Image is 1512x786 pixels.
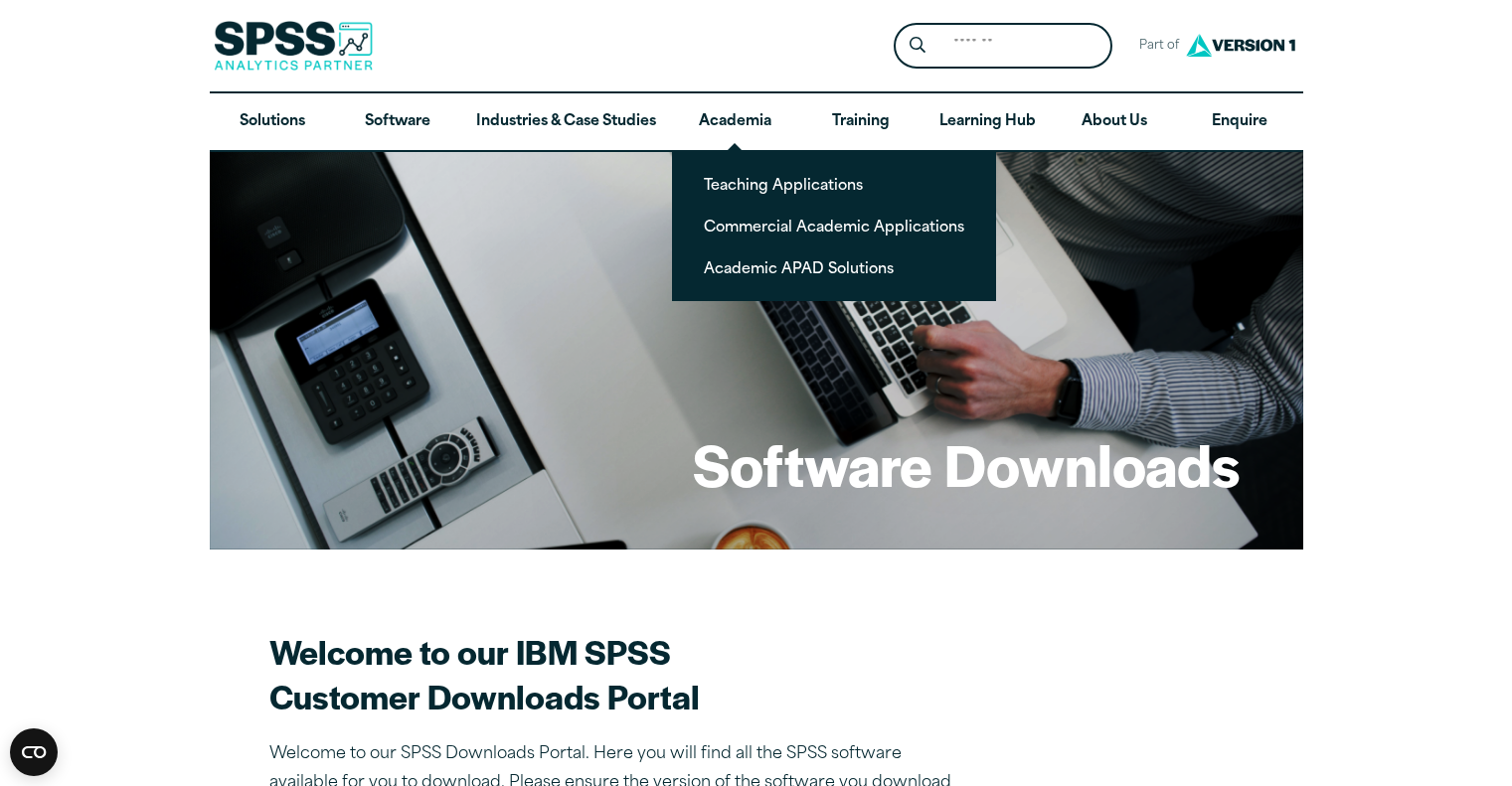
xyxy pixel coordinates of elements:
h2: Welcome to our IBM SPSS Customer Downloads Portal [269,629,965,718]
a: Solutions [210,93,335,151]
a: Teaching Applications [688,166,980,203]
a: Industries & Case Studies [460,93,672,151]
img: Version1 Logo [1181,27,1300,64]
a: Commercial Academic Applications [688,208,980,244]
a: Software [335,93,460,151]
a: Enquire [1177,93,1302,151]
nav: Desktop version of site main menu [210,93,1303,151]
a: Training [797,93,923,151]
img: SPSS Analytics Partner [214,21,373,71]
a: Learning Hub [924,93,1052,151]
a: Academic APAD Solutions [688,249,980,286]
h1: Software Downloads [693,425,1240,503]
span: Part of [1128,32,1181,61]
form: Site Header Search Form [894,23,1112,70]
svg: Search magnifying glass icon [910,37,925,54]
button: Open CMP widget [10,728,58,776]
a: Academia [672,93,797,151]
a: About Us [1052,93,1177,151]
button: Search magnifying glass icon [899,28,935,65]
ul: Academia [672,150,996,301]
